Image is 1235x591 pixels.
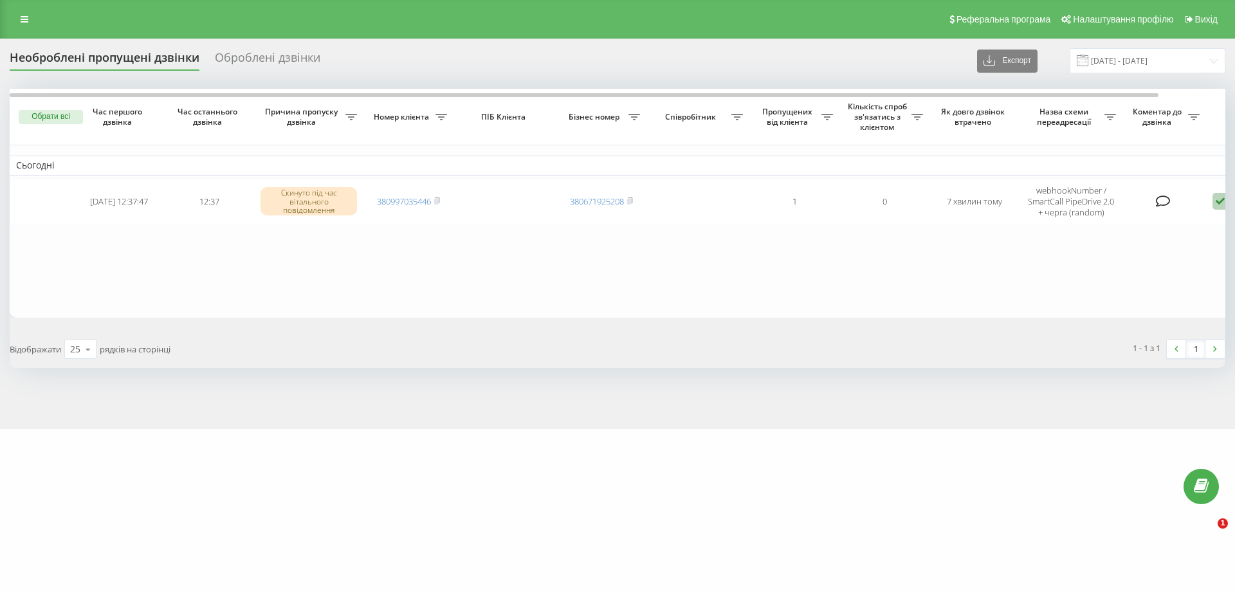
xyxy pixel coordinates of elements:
span: Назва схеми переадресації [1026,107,1104,127]
span: Коментар до дзвінка [1129,107,1188,127]
td: [DATE] 12:37:47 [74,178,164,225]
span: Номер клієнта [370,112,435,122]
span: Співробітник [653,112,731,122]
span: Вихід [1195,14,1218,24]
span: Причина пропуску дзвінка [261,107,345,127]
td: webhookNumber / SmartCall PipeDrive 2.0 + черга (random) [1020,178,1122,225]
button: Обрати всі [19,110,83,124]
div: 25 [70,343,80,356]
span: Пропущених від клієнта [756,107,821,127]
span: 1 [1218,518,1228,529]
a: 1 [1186,340,1205,358]
span: Реферальна програма [956,14,1051,24]
span: Кількість спроб зв'язатись з клієнтом [846,102,911,132]
button: Експорт [977,50,1038,73]
td: 0 [839,178,929,225]
span: Відображати [10,343,61,355]
span: Час останнього дзвінка [174,107,244,127]
span: ПІБ Клієнта [464,112,545,122]
div: 1 - 1 з 1 [1133,341,1160,354]
div: Необроблені пропущені дзвінки [10,51,199,71]
td: 12:37 [164,178,254,225]
div: Скинуто під час вітального повідомлення [261,187,357,215]
td: 1 [749,178,839,225]
span: рядків на сторінці [100,343,170,355]
a: 380671925208 [570,195,624,207]
span: Бізнес номер [563,112,628,122]
div: Оброблені дзвінки [215,51,320,71]
span: Налаштування профілю [1073,14,1173,24]
span: Як довго дзвінок втрачено [940,107,1009,127]
a: 380997035446 [377,195,431,207]
iframe: Intercom live chat [1191,518,1222,549]
span: Час першого дзвінка [84,107,154,127]
td: 7 хвилин тому [929,178,1020,225]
